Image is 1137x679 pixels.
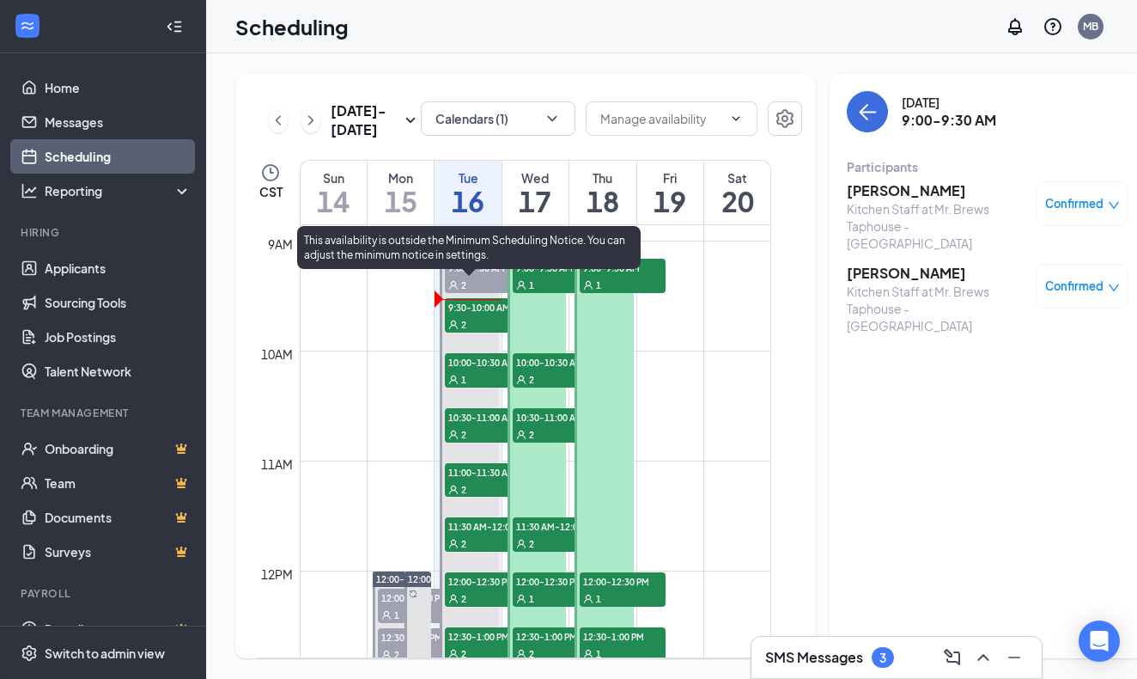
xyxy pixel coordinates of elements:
a: Talent Network [45,354,192,388]
a: Sourcing Tools [45,285,192,320]
span: Confirmed [1045,195,1104,212]
button: ChevronUp [970,644,997,671]
svg: Analysis [21,182,38,199]
span: 12:30-1:00 PM [378,628,464,645]
span: 11:00-11:30 AM [445,463,531,480]
button: Calendars (1)ChevronDown [421,101,575,136]
a: September 18, 2025 [569,161,635,224]
span: 12:30-1:00 PM [580,627,666,645]
span: 1 [529,593,534,605]
svg: User [448,320,459,330]
div: Kitchen Staff at Mr. Brews Taphouse - [GEOGRAPHIC_DATA] [847,200,1027,252]
svg: QuestionInfo [1043,16,1063,37]
a: SurveysCrown [45,535,192,569]
div: Kitchen Staff at Mr. Brews Taphouse - [GEOGRAPHIC_DATA] [847,283,1027,334]
span: 12:00-12:30 PM [378,589,464,606]
span: 2 [529,374,534,386]
svg: User [448,649,459,659]
span: 12:30-1:00 PM [445,627,531,645]
svg: User [516,280,526,291]
h1: 20 [704,187,770,216]
span: 12:00-2:00 PM [408,573,469,585]
input: Manage availability [600,109,722,128]
button: ChevronLeft [269,107,288,133]
svg: User [583,594,593,604]
div: Wed [502,169,568,187]
div: MB [1083,19,1098,34]
svg: Minimize [1004,647,1025,668]
div: 10am [258,345,296,364]
span: 12:00-12:30 PM [445,572,531,590]
svg: User [448,430,459,440]
span: 9:30-10:00 AM [445,298,531,315]
h3: 9:00-9:30 AM [902,111,996,130]
span: 10:30-11:00 AM [513,408,599,425]
div: Payroll [21,586,188,601]
div: Team Management [21,406,188,420]
span: 12:00-12:30 PM [513,572,599,590]
span: 2 [529,538,534,550]
div: Tue [435,169,501,187]
div: Mon [368,169,434,187]
svg: User [583,649,593,659]
span: 2 [461,648,466,660]
div: 9am [264,235,296,254]
span: 1 [529,279,534,291]
span: 2 [461,593,466,605]
button: Settings [768,101,802,136]
svg: ChevronRight [302,110,319,131]
span: 10:30-11:00 AM [445,408,531,425]
a: September 16, 2025 [435,161,501,224]
button: ComposeMessage [939,644,966,671]
svg: Settings [775,108,795,129]
svg: ComposeMessage [942,647,963,668]
button: back-button [847,91,888,132]
span: 2 [461,429,466,441]
svg: ChevronUp [973,647,994,668]
button: ChevronRight [301,107,320,133]
a: Home [45,70,192,105]
svg: User [448,280,459,291]
span: Confirmed [1045,278,1104,295]
h3: [PERSON_NAME] [847,181,1027,200]
span: 12:30-1:00 PM [513,627,599,645]
a: Settings [768,101,802,139]
span: 11:30 AM-12:00 PM [513,517,599,535]
svg: ArrowLeft [857,101,878,122]
a: TeamCrown [45,466,192,500]
div: [DATE] [902,94,996,111]
svg: Collapse [166,18,183,35]
h1: 15 [368,187,434,216]
span: 11:30 AM-12:00 PM [445,517,531,535]
svg: SmallChevronDown [400,110,421,131]
h1: 16 [435,187,501,216]
a: OnboardingCrown [45,431,192,466]
svg: User [448,375,459,385]
h1: 14 [301,187,367,216]
svg: User [381,650,392,660]
span: 1 [596,279,601,291]
svg: User [448,485,459,495]
svg: Sync [409,590,417,598]
div: Switch to admin view [45,645,165,662]
svg: User [448,594,459,604]
h1: 18 [569,187,635,216]
span: 10:00-10:30 AM [445,353,531,370]
button: Minimize [1000,644,1028,671]
span: 2 [461,279,466,291]
h3: [PERSON_NAME] [847,264,1027,283]
svg: User [583,280,593,291]
span: 2 [529,648,534,660]
a: PayrollCrown [45,612,192,646]
span: 1 [596,648,601,660]
svg: Clock [260,162,281,183]
svg: User [516,594,526,604]
h1: Scheduling [235,12,349,41]
span: 2 [529,429,534,441]
a: September 14, 2025 [301,161,367,224]
div: Hiring [21,225,188,240]
svg: ChevronDown [544,110,561,127]
span: 2 [461,538,466,550]
svg: User [516,375,526,385]
span: 1 [394,609,399,621]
